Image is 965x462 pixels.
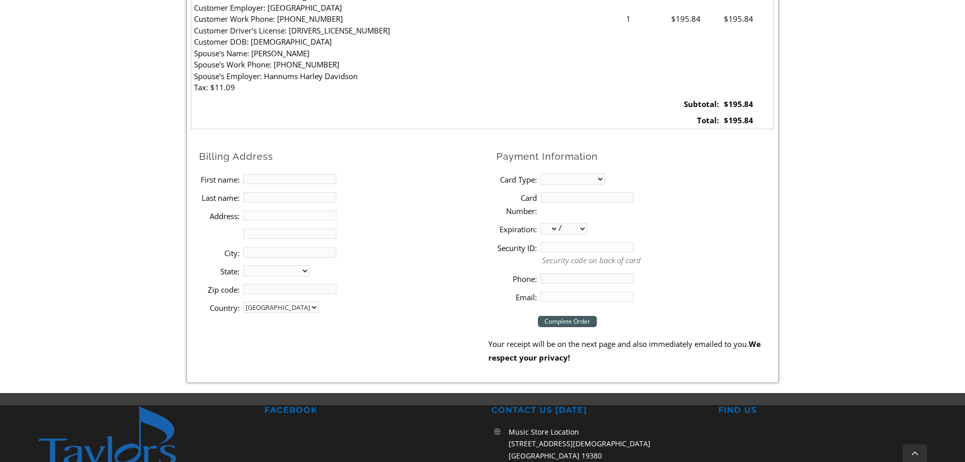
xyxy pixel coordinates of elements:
[496,173,537,186] label: Card Type:
[718,405,928,416] h2: FIND US
[496,220,774,238] li: /
[669,96,721,113] td: Subtotal:
[496,241,537,255] label: Security ID:
[721,112,774,129] td: $195.84
[542,255,774,266] p: Security code on back of card
[199,265,240,278] label: State:
[199,173,240,186] label: First name:
[199,301,240,314] label: Country:
[199,283,240,296] label: Zip code:
[199,209,240,223] label: Address:
[496,150,774,163] h2: Payment Information
[243,302,319,313] select: country
[496,191,537,218] label: Card Number:
[538,316,597,327] input: Complete Order
[669,112,721,129] td: Total:
[496,223,537,236] label: Expiration:
[488,339,761,362] strong: We respect your privacy!
[509,426,701,462] p: Music Store Location [STREET_ADDRESS][DEMOGRAPHIC_DATA] [GEOGRAPHIC_DATA] 19380
[496,272,537,286] label: Phone:
[488,337,774,364] p: Your receipt will be on the next page and also immediately emailed to you.
[491,405,701,416] h2: CONTACT US [DATE]
[243,265,310,276] select: State billing address
[264,405,474,416] h2: FACEBOOK
[199,191,240,204] label: Last name:
[199,246,240,260] label: City:
[721,96,774,113] td: $195.84
[199,150,488,163] h2: Billing Address
[496,291,537,304] label: Email:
